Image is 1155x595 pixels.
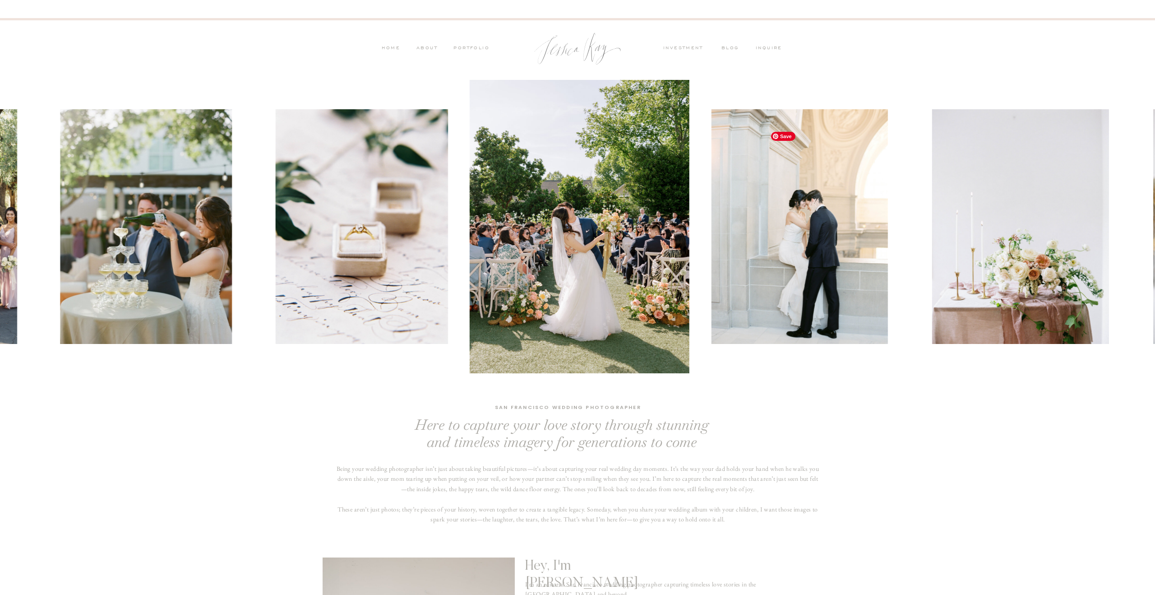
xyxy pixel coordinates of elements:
[756,45,786,53] a: inquire
[275,109,448,344] img: A close-up of a sleek modern wedding ring displayed in a velvet ring box, elegantly placed on top...
[60,109,232,344] img: A joyful moment of a bride and groom pouring champagne into a tower of glasses during their elega...
[721,45,745,53] a: blog
[381,45,400,53] a: HOME
[771,132,795,141] span: Save
[663,45,707,53] a: investment
[336,464,820,542] p: Being your wedding photographer isn’t just about taking beautiful pictures—it’s about capturing y...
[452,45,490,53] a: PORTFOLIO
[932,109,1109,344] img: Beautifully arranged flowers in lush centerpieces adorning the tables at a wedding reception in a...
[525,558,687,576] h2: Hey, I'm [PERSON_NAME]
[711,109,888,344] img: A romantic moment of a couple sitting on the ledge inside San Francisco City Hall, sharing an int...
[414,45,438,53] a: ABOUT
[459,403,677,413] h1: San Francisco wedding photographer
[470,80,689,373] img: A couple sharing a celebratory kiss during their wedding ceremony recessional at Solage Napa Vall...
[410,416,713,447] h2: Here to capture your love story through stunning and timeless imagery for generations to come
